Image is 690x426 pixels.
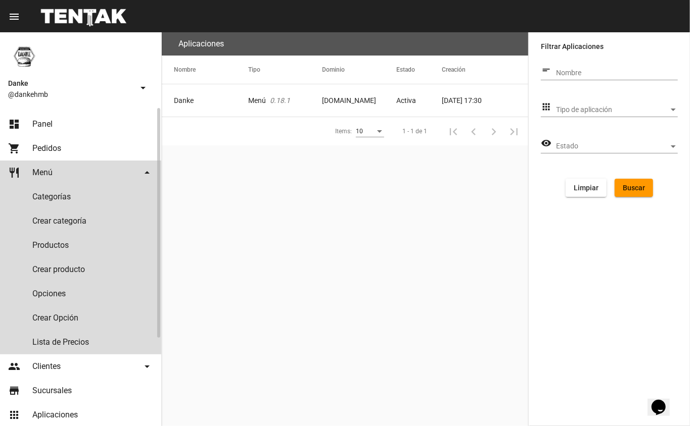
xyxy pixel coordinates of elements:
[541,101,551,113] mat-icon: apps
[402,126,427,136] div: 1 - 1 de 1
[8,118,20,130] mat-icon: dashboard
[648,386,680,416] iframe: chat widget
[32,410,78,420] span: Aplicaciones
[162,56,248,84] mat-header-cell: Nombre
[141,360,153,372] mat-icon: arrow_drop_down
[556,69,678,77] input: Nombre
[464,121,484,141] button: Anterior
[556,106,678,114] mat-select: Tipo de aplicación
[556,142,678,150] mat-select: Estado
[8,40,40,73] img: 1d4517d0-56da-456b-81f5-6111ccf01445.png
[32,119,53,129] span: Panel
[8,89,133,99] span: @dankehmb
[484,121,504,141] button: Siguiente
[178,37,224,51] h3: Aplicaciones
[8,11,20,23] mat-icon: menu
[32,361,61,371] span: Clientes
[335,126,352,136] div: Items:
[396,84,442,117] mat-cell: Activa
[323,56,397,84] mat-header-cell: Dominio
[8,385,20,397] mat-icon: store
[32,168,53,178] span: Menú
[356,128,384,135] mat-select: Items:
[8,409,20,421] mat-icon: apps
[8,77,133,89] span: Danke
[541,40,678,52] label: Filtrar Aplicaciones
[615,179,653,197] button: Buscar
[162,32,528,56] flou-section-header: Aplicaciones
[556,106,669,114] span: Tipo de aplicación
[32,386,72,396] span: Sucursales
[566,179,607,197] button: Limpiar
[574,184,599,192] span: Limpiar
[541,137,551,149] mat-icon: visibility
[248,56,323,84] mat-header-cell: Tipo
[442,84,528,117] mat-cell: [DATE] 17:30
[356,128,363,135] span: 10
[623,184,645,192] span: Buscar
[8,167,20,179] mat-icon: restaurant
[162,84,248,117] mat-cell: Danke
[248,84,323,117] mat-cell: Menú
[141,167,153,179] mat-icon: arrow_drop_down
[504,121,524,141] button: Última
[32,143,61,153] span: Pedidos
[270,95,291,105] i: 0.18.1
[323,84,397,117] mat-cell: [DOMAIN_NAME]
[8,360,20,372] mat-icon: people
[137,82,149,94] mat-icon: arrow_drop_down
[541,64,551,76] mat-icon: short_text
[556,142,669,150] span: Estado
[396,56,442,84] mat-header-cell: Estado
[443,121,464,141] button: Primera
[8,142,20,154] mat-icon: shopping_cart
[442,56,528,84] mat-header-cell: Creación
